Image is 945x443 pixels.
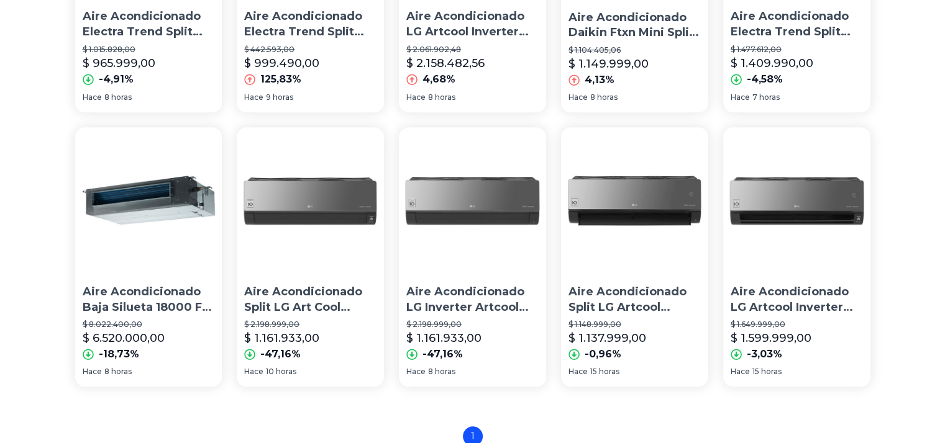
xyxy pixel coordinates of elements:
p: Aire Acondicionado Split LG Art Cool Inverter 3000 S4w12jarp [244,284,377,315]
span: Hace [568,92,588,102]
p: Aire Acondicionado Electra Trend Split Inverter Frío/calor 2924 Frigorías Blanco 220v Etrdi35tc [244,9,377,40]
p: Aire Acondicionado Electra Trend Split Inverter Frío/calor 2924 Frigorías Blanco 220v Etrdi35tc [83,9,215,40]
a: Aire Acondicionado Split LG Art Cool Inverter 3000 S4w12jarpAire Acondicionado Split LG Art Cool ... [237,127,384,387]
p: $ 1.015.828,00 [83,45,215,55]
img: Aire Acondicionado Split LG Art Cool Inverter 3000 S4w12jarp [237,127,384,274]
p: -4,58% [747,72,783,87]
span: 8 horas [104,92,132,102]
span: 7 horas [752,92,780,102]
p: -3,03% [747,347,782,362]
span: Hace [406,367,426,377]
p: $ 1.161.933,00 [244,329,319,347]
span: 8 horas [104,367,132,377]
p: Aire Acondicionado LG Inverter Artcool 3000 Frigorías Color Negro [406,284,539,315]
p: Aire Acondicionado Baja Silueta 18000 Fr 6tr Inverter Bgh [83,284,215,315]
p: $ 1.161.933,00 [406,329,482,347]
span: 10 horas [266,367,296,377]
p: $ 1.599.999,00 [731,329,811,347]
img: Aire Acondicionado LG Inverter Artcool 3000 Frigorías Color Negro [399,127,546,274]
span: Hace [83,92,102,102]
p: -47,16% [260,347,301,362]
p: $ 1.409.990,00 [731,55,813,72]
p: -4,91% [99,72,134,87]
img: Aire Acondicionado Split LG Artcool Inverter Wifi 3000 F/c [561,127,708,274]
span: Hace [244,92,263,102]
p: Aire Acondicionado LG Artcool Inverter Thinq Split Frío/calor 4540 Frigorías Negro 220v S4-w18klrpa [406,9,539,40]
p: $ 442.593,00 [244,45,377,55]
a: Aire Acondicionado Split LG Artcool Inverter Wifi 3000 F/cAire Acondicionado Split LG Artcool Inv... [561,127,708,387]
span: Hace [83,367,102,377]
p: $ 1.649.999,00 [731,320,863,329]
span: Hace [731,92,750,102]
span: 8 horas [428,367,455,377]
img: Aire Acondicionado LG Artcool Inverter 4500 Frigorías Color Negro [723,127,870,274]
img: Aire Acondicionado Baja Silueta 18000 Fr 6tr Inverter Bgh [75,127,222,274]
span: 15 horas [590,367,619,377]
p: 4,68% [422,72,455,87]
p: $ 1.477.612,00 [731,45,863,55]
p: $ 999.490,00 [244,55,319,72]
span: 15 horas [752,367,782,377]
p: $ 1.137.999,00 [568,329,646,347]
a: Aire Acondicionado LG Inverter Artcool 3000 Frigorías Color NegroAire Acondicionado LG Inverter A... [399,127,546,387]
p: $ 2.158.482,56 [406,55,485,72]
p: -0,96% [585,347,621,362]
p: $ 2.198.999,00 [406,320,539,329]
p: -18,73% [99,347,139,362]
span: 8 horas [428,92,455,102]
span: 9 horas [266,92,293,102]
span: 8 horas [590,92,618,102]
span: Hace [731,367,750,377]
p: -47,16% [422,347,463,362]
p: $ 1.148.999,00 [568,320,701,329]
p: $ 965.999,00 [83,55,155,72]
p: 4,13% [585,73,614,87]
p: Aire Acondicionado LG Artcool Inverter 4500 Frigorías Color Negro [731,284,863,315]
p: Aire Acondicionado Electra Trend Split Inverter Frío/calor 4472 Frigorías Blanco 220v Etrdi52tc [731,9,863,40]
span: Hace [568,367,588,377]
a: Aire Acondicionado LG Artcool Inverter 4500 Frigorías Color NegroAire Acondicionado LG Artcool In... [723,127,870,387]
p: $ 1.104.405,06 [568,45,701,55]
p: 125,83% [260,72,301,87]
a: Aire Acondicionado Baja Silueta 18000 Fr 6tr Inverter BghAire Acondicionado Baja Silueta 18000 Fr... [75,127,222,387]
p: $ 6.520.000,00 [83,329,165,347]
p: Aire Acondicionado Split LG Artcool Inverter Wifi 3000 F/c [568,284,701,315]
span: Hace [244,367,263,377]
p: $ 2.198.999,00 [244,320,377,329]
p: $ 2.061.902,48 [406,45,539,55]
p: Aire Acondicionado Daikin Ftxn Mini Split Inverter Frío/calor 2932 Frigorías Blanco 220v Ftxn35jx... [568,10,701,41]
span: Hace [406,92,426,102]
p: $ 8.022.400,00 [83,320,215,329]
p: $ 1.149.999,00 [568,55,649,73]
